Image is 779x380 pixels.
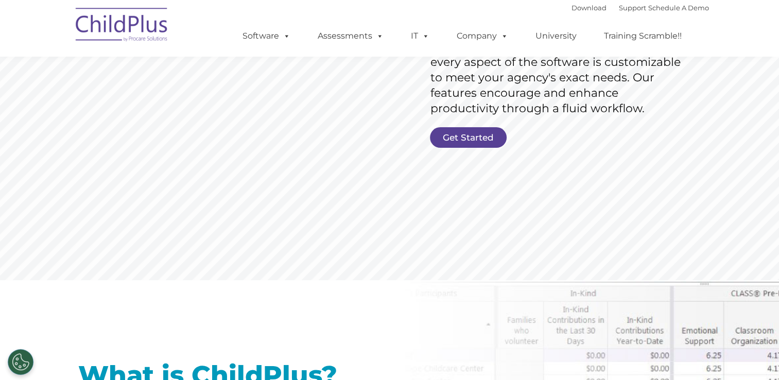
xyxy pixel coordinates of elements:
a: Schedule A Demo [648,4,709,12]
a: Software [232,26,301,46]
img: ChildPlus by Procare Solutions [71,1,174,52]
a: IT [401,26,440,46]
a: Download [572,4,607,12]
a: Assessments [307,26,394,46]
a: Training Scramble!! [594,26,692,46]
a: University [525,26,587,46]
a: Get Started [430,127,507,148]
rs-layer: ChildPlus is an all-in-one software solution for Head Start, EHS, Migrant, State Pre-K, or other ... [430,8,686,116]
font: | [572,4,709,12]
button: Cookies Settings [8,349,33,375]
a: Company [446,26,518,46]
a: Support [619,4,646,12]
